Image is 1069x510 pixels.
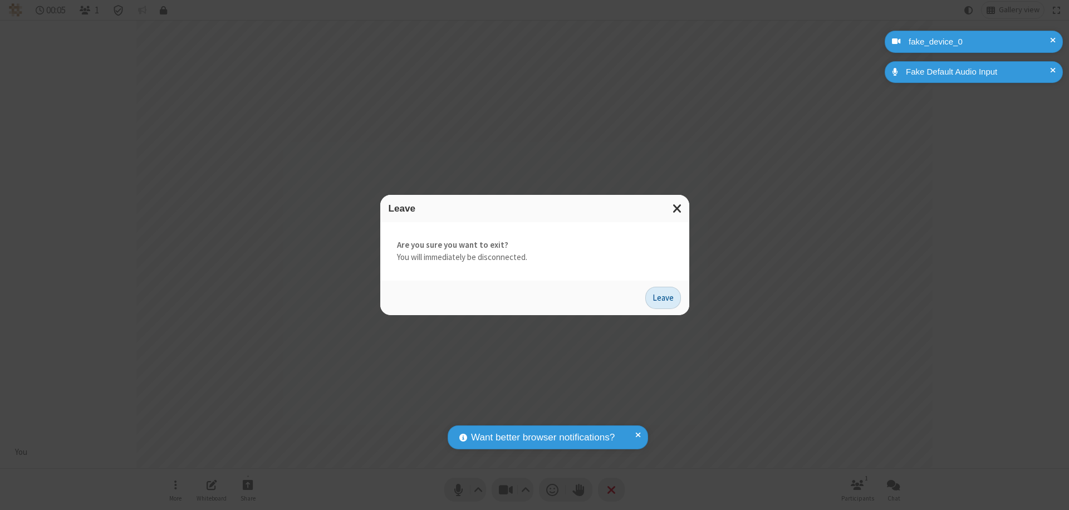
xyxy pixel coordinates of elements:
[389,203,681,214] h3: Leave
[905,36,1055,48] div: fake_device_0
[380,222,689,281] div: You will immediately be disconnected.
[645,287,681,309] button: Leave
[471,430,615,445] span: Want better browser notifications?
[666,195,689,222] button: Close modal
[902,66,1055,79] div: Fake Default Audio Input
[397,239,673,252] strong: Are you sure you want to exit?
